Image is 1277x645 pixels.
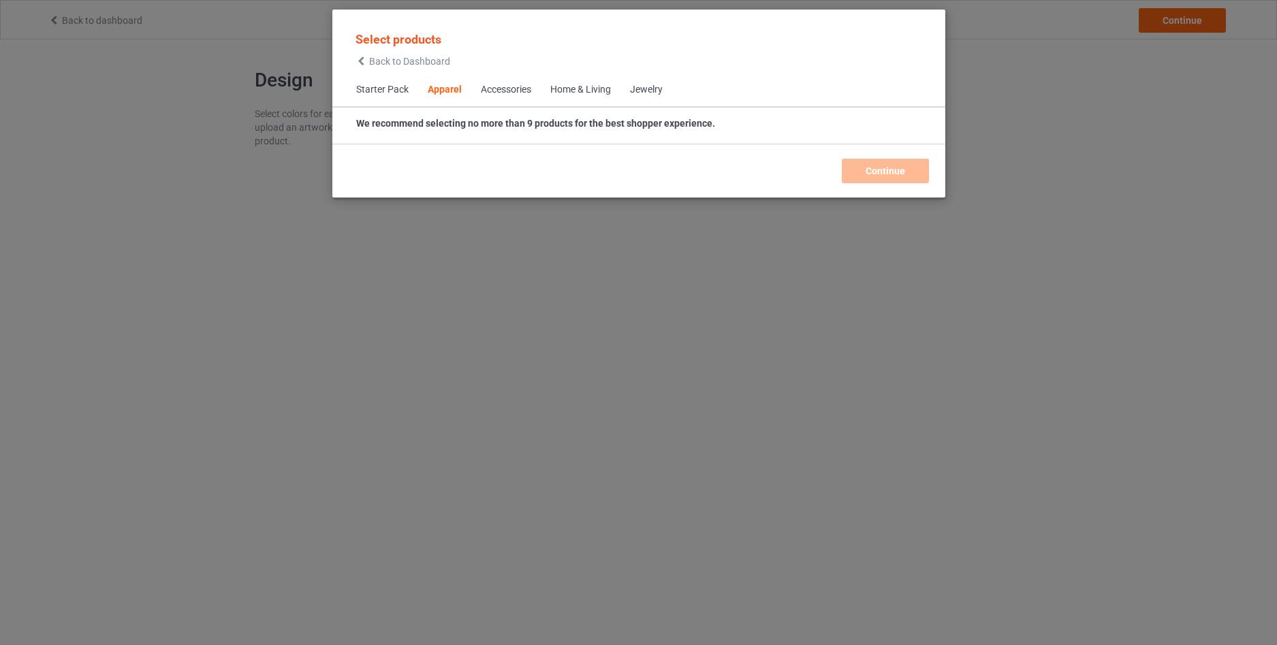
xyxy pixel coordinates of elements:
span: Back to Dashboard [369,56,450,67]
div: Jewelry [630,83,663,97]
div: Apparel [428,83,462,97]
span: Select products [356,32,441,46]
div: Home & Living [550,83,611,97]
strong: We recommend selecting no more than 9 products for the best shopper experience. [356,118,715,129]
div: Accessories [481,83,531,97]
span: Starter Pack [347,74,418,106]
